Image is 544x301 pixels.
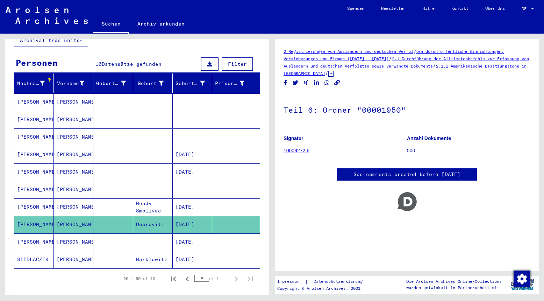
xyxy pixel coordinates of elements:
[54,233,93,251] mat-cell: [PERSON_NAME]
[325,70,328,76] span: /
[14,233,54,251] mat-cell: [PERSON_NAME]
[229,272,243,286] button: Next page
[522,6,529,11] span: DE
[54,73,93,93] mat-header-cell: Vorname
[14,128,54,146] mat-cell: [PERSON_NAME]
[222,57,253,71] button: Filter
[96,80,126,87] div: Geburtsname
[173,233,212,251] mat-cell: [DATE]
[133,251,173,268] mat-cell: Marklowitz
[16,56,58,69] div: Personen
[406,285,502,291] p: wurden entwickelt in Partnerschaft mit
[433,63,436,69] span: /
[406,278,502,285] p: Die Arolsen Archives Online-Collections
[54,251,93,268] mat-cell: [PERSON_NAME]
[176,80,205,87] div: Geburtsdatum
[194,275,229,282] div: of 1
[136,78,172,89] div: Geburt‏
[54,181,93,198] mat-cell: [PERSON_NAME]
[14,181,54,198] mat-cell: [PERSON_NAME]
[14,93,54,111] mat-cell: [PERSON_NAME]
[323,78,331,87] button: Share on WhatsApp
[6,7,88,24] img: Arolsen_neg.svg
[14,198,54,216] mat-cell: [PERSON_NAME]
[389,55,392,62] span: /
[14,216,54,233] mat-cell: [PERSON_NAME]
[54,216,93,233] mat-cell: [PERSON_NAME]
[509,276,536,293] img: yv_logo.png
[292,78,299,87] button: Share on Twitter
[123,275,155,282] div: 26 – 50 of 10
[54,198,93,216] mat-cell: [PERSON_NAME]
[284,56,529,69] a: 2.1 Durchführung der Alliiertenbefehle zur Erfassung von Ausländern und deutschen Verfolgten sowi...
[228,61,247,67] span: Filter
[277,278,305,285] a: Impressum
[93,73,133,93] mat-header-cell: Geburtsname
[129,15,193,32] a: Archiv erkunden
[57,80,84,87] div: Vorname
[54,146,93,163] mat-cell: [PERSON_NAME]
[282,78,289,87] button: Share on Facebook
[14,146,54,163] mat-cell: [PERSON_NAME]
[407,135,451,141] b: Anzahl Dokumente
[308,278,371,285] a: Datenschutzerklärung
[313,78,320,87] button: Share on LinkedIn
[284,135,303,141] b: Signatur
[14,163,54,181] mat-cell: [PERSON_NAME]
[180,272,194,286] button: Previous page
[54,128,93,146] mat-cell: [PERSON_NAME]
[215,78,253,89] div: Prisoner #
[176,78,214,89] div: Geburtsdatum
[173,198,212,216] mat-cell: [DATE]
[14,251,54,268] mat-cell: SIEDLACZEK
[334,78,341,87] button: Copy link
[277,278,371,285] div: |
[17,78,53,89] div: Nachname
[212,73,260,93] mat-header-cell: Prisoner #
[95,61,102,67] span: 10
[133,216,173,233] mat-cell: Dobrovitz
[93,15,129,34] a: Suchen
[57,78,93,89] div: Vorname
[54,93,93,111] mat-cell: [PERSON_NAME]
[173,163,212,181] mat-cell: [DATE]
[54,163,93,181] mat-cell: [PERSON_NAME]
[243,272,257,286] button: Last page
[284,148,309,153] a: 10009272 6
[102,61,162,67] span: Datensätze gefunden
[407,147,530,154] p: 500
[166,272,180,286] button: First page
[14,73,54,93] mat-header-cell: Nachname
[284,49,504,61] a: 2 Registrierungen von Ausländern und deutschen Verfolgten durch öffentliche Einrichtungen, Versic...
[14,111,54,128] mat-cell: [PERSON_NAME]
[14,34,88,47] button: Archival tree units
[173,146,212,163] mat-cell: [DATE]
[17,80,45,87] div: Nachname
[173,216,212,233] mat-cell: [DATE]
[353,171,460,178] a: See comments created before [DATE]
[136,80,164,87] div: Geburt‏
[514,271,530,287] img: Zustimmung ändern
[173,251,212,268] mat-cell: [DATE]
[302,78,310,87] button: Share on Xing
[284,94,530,125] h1: Teil 6: Ordner "00001950"
[133,73,173,93] mat-header-cell: Geburt‏
[96,78,134,89] div: Geburtsname
[277,285,371,292] p: Copyright © Arolsen Archives, 2021
[215,80,244,87] div: Prisoner #
[133,198,173,216] mat-cell: Meady-Smolivec
[54,111,93,128] mat-cell: [PERSON_NAME]
[173,73,212,93] mat-header-cell: Geburtsdatum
